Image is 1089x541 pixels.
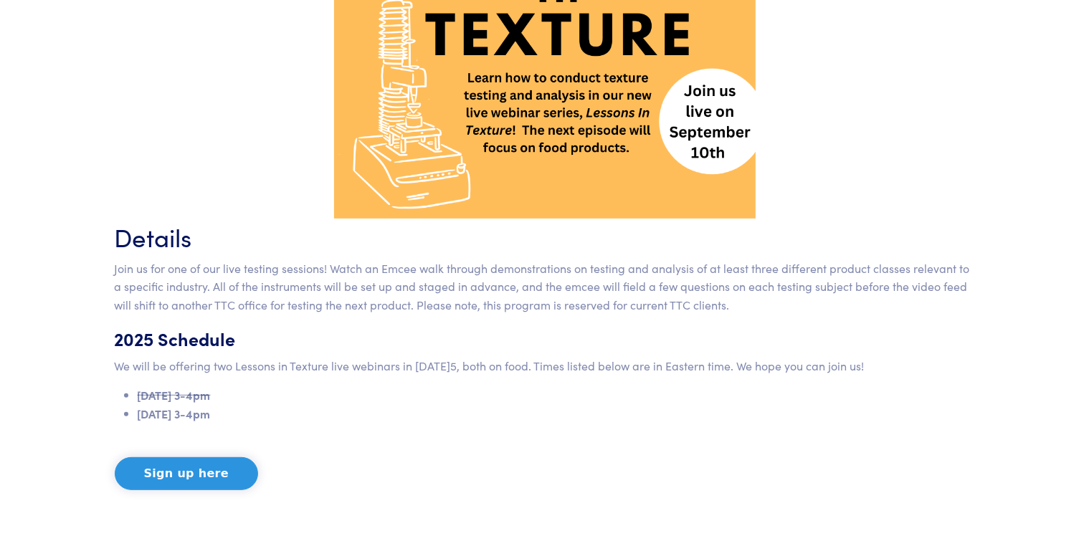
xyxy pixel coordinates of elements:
h3: Details [115,219,975,254]
p: Join us for one of our live testing sessions! Watch an Emcee walk through demonstrations on testi... [115,259,975,315]
h5: 2025 Schedule [115,326,975,351]
p: We will be offering two Lessons in Texture live webinars in [DATE]5, both on food. Times listed b... [115,357,975,375]
li: [DATE] 3-4pm [138,405,975,423]
button: Sign up here [115,457,258,490]
li: [DATE] 3-4pm [138,386,975,405]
